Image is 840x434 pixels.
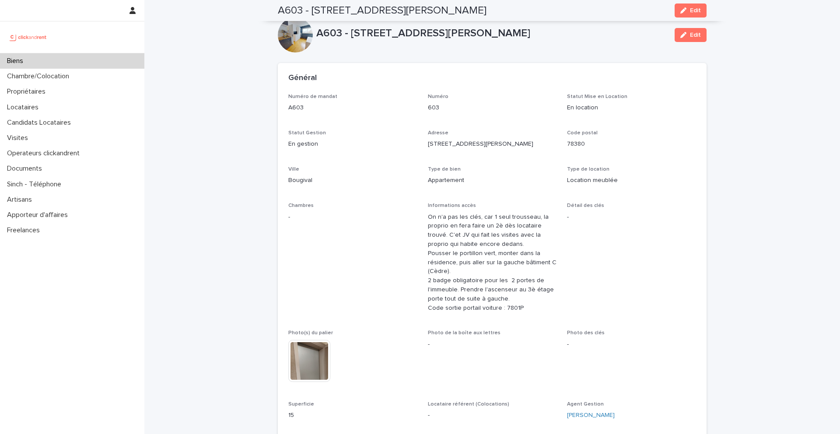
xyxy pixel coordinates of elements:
[567,213,696,222] p: -
[428,203,476,208] span: Informations accès
[3,103,45,112] p: Locataires
[567,176,696,185] p: Location meublée
[690,7,701,14] span: Edit
[428,402,509,407] span: Locataire référent (Colocations)
[428,130,448,136] span: Adresse
[428,140,557,149] p: [STREET_ADDRESS][PERSON_NAME]
[675,3,707,17] button: Edit
[567,411,615,420] a: [PERSON_NAME]
[428,411,557,420] p: -
[567,140,696,149] p: 78380
[3,87,52,96] p: Propriétaires
[3,164,49,173] p: Documents
[690,32,701,38] span: Edit
[288,167,299,172] span: Ville
[567,130,598,136] span: Code postal
[288,140,417,149] p: En gestion
[3,196,39,204] p: Artisans
[3,119,78,127] p: Candidats Locataires
[567,402,604,407] span: Agent Gestion
[428,176,557,185] p: Appartement
[428,94,448,99] span: Numéro
[278,4,486,17] h2: A603 - [STREET_ADDRESS][PERSON_NAME]
[3,226,47,234] p: Freelances
[316,27,668,40] p: A603 - [STREET_ADDRESS][PERSON_NAME]
[288,176,417,185] p: Bougival
[567,167,609,172] span: Type de location
[288,103,417,112] p: A603
[428,103,557,112] p: 603
[675,28,707,42] button: Edit
[288,73,317,83] h2: Général
[3,72,76,80] p: Chambre/Colocation
[567,203,604,208] span: Détail des clés
[3,180,68,189] p: Sinch - Téléphone
[567,340,696,349] p: -
[428,213,557,313] p: On n'a pas les clés, car 1 seul trousseau, la proprio en fera faire un 2è dès locataire trouvé. C...
[288,213,417,222] p: -
[3,149,87,157] p: Operateurs clickandrent
[3,211,75,219] p: Apporteur d'affaires
[428,340,557,349] p: -
[288,330,333,336] span: Photo(s) du palier
[288,411,417,420] p: 15
[288,402,314,407] span: Superficie
[567,103,696,112] p: En location
[7,28,49,46] img: UCB0brd3T0yccxBKYDjQ
[567,330,605,336] span: Photo des clés
[3,57,30,65] p: Biens
[288,94,337,99] span: Numéro de mandat
[428,167,461,172] span: Type de bien
[428,330,500,336] span: Photo de la boîte aux lettres
[3,134,35,142] p: Visites
[288,203,314,208] span: Chambres
[288,130,326,136] span: Statut Gestion
[567,94,627,99] span: Statut Mise en Location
